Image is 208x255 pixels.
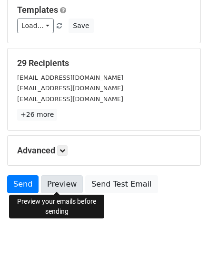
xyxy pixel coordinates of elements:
[7,175,39,193] a: Send
[160,209,208,255] iframe: Chat Widget
[85,175,158,193] a: Send Test Email
[17,95,123,103] small: [EMAIL_ADDRESS][DOMAIN_NAME]
[17,5,58,15] a: Templates
[160,209,208,255] div: Tiện ích trò chuyện
[69,19,93,33] button: Save
[17,145,191,156] h5: Advanced
[17,109,57,121] a: +26 more
[17,85,123,92] small: [EMAIL_ADDRESS][DOMAIN_NAME]
[9,195,104,218] div: Preview your emails before sending
[41,175,83,193] a: Preview
[17,58,191,68] h5: 29 Recipients
[17,74,123,81] small: [EMAIL_ADDRESS][DOMAIN_NAME]
[17,19,54,33] a: Load...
